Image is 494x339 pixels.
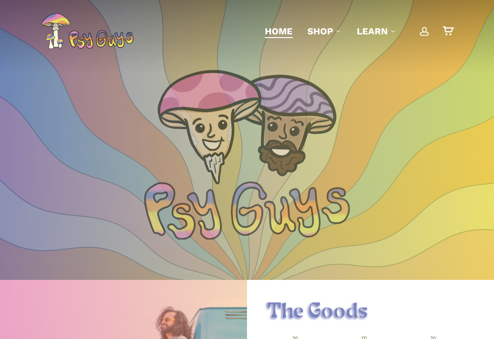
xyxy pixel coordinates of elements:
[41,13,134,49] img: PsyGuys
[144,181,350,240] img: Psychedelic PsyGuys Text Logo
[265,26,293,37] span: Home
[307,26,333,37] span: Shop
[265,25,293,38] a: Home
[357,25,397,38] a: Learn
[267,300,475,325] h1: The Goods
[156,58,338,195] img: PsyGuys Heads Logo
[307,25,342,38] a: Shop
[357,26,388,37] span: Learn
